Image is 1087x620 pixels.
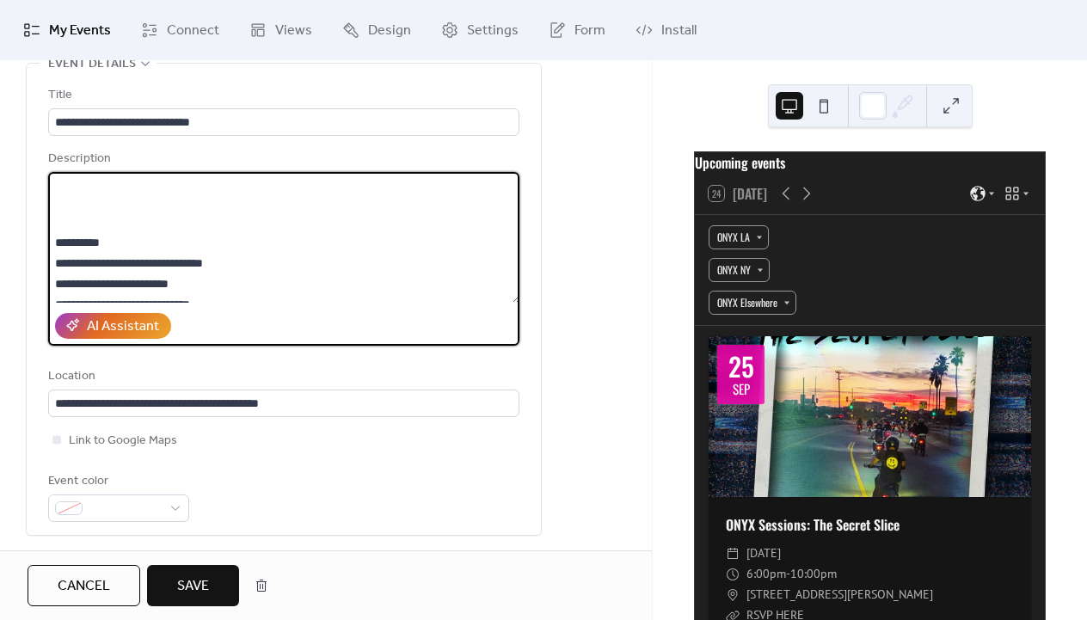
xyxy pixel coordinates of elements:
[48,471,186,492] div: Event color
[790,564,837,585] span: 10:00pm
[661,21,697,41] span: Install
[786,564,790,585] span: -
[574,21,605,41] span: Form
[746,543,781,564] span: [DATE]
[726,585,740,605] div: ​
[368,21,411,41] span: Design
[177,576,209,597] span: Save
[728,353,754,379] div: 25
[48,85,516,106] div: Title
[69,431,177,451] span: Link to Google Maps
[236,7,325,53] a: Views
[726,564,740,585] div: ​
[467,21,519,41] span: Settings
[623,7,709,53] a: Install
[536,7,618,53] a: Form
[275,21,312,41] span: Views
[726,514,900,535] a: ONYX Sessions: The Secret Slice
[147,565,239,606] button: Save
[733,383,750,396] div: Sep
[48,54,136,75] span: Event details
[87,316,159,337] div: AI Assistant
[55,313,171,339] button: AI Assistant
[28,565,140,606] button: Cancel
[167,21,219,41] span: Connect
[128,7,232,53] a: Connect
[746,564,786,585] span: 6:00pm
[49,21,111,41] span: My Events
[48,366,516,387] div: Location
[428,7,531,53] a: Settings
[10,7,124,53] a: My Events
[695,152,1045,173] div: Upcoming events
[48,149,516,169] div: Description
[746,585,933,605] span: [STREET_ADDRESS][PERSON_NAME]
[726,543,740,564] div: ​
[58,576,110,597] span: Cancel
[329,7,424,53] a: Design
